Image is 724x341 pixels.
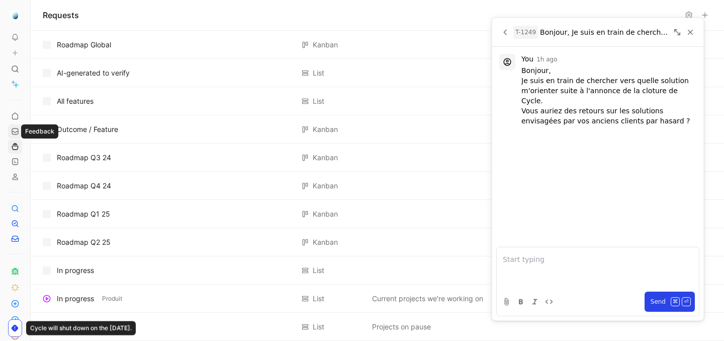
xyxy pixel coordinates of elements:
[313,95,324,107] div: List
[370,321,433,333] button: Projects on pause
[372,321,431,333] span: Projects on pause
[26,321,136,335] div: Cycle will shut down on the [DATE].
[57,264,94,277] div: In progress
[313,321,324,333] div: List
[370,293,485,305] button: Current projects we're working on
[31,313,724,341] div: PausedProduitListProjects on pauseView actions
[102,294,122,304] span: Produit
[57,208,110,220] div: Roadmap Q1 25
[31,115,724,144] div: Outcome / FeatureKanbanView actions
[57,67,130,79] div: AI-generated to verify
[313,208,338,220] div: Kanban
[10,10,20,20] img: Alvie
[313,264,324,277] div: List
[372,293,483,305] span: Current projects we're working on
[31,200,724,228] div: Roadmap Q1 25KanbanView actions
[31,285,724,313] div: In progressProduitListCurrent projects we're working onView actions
[57,152,111,164] div: Roadmap Q3 24
[100,294,124,303] button: Produit
[313,39,338,51] div: Kanban
[313,180,338,192] div: Kanban
[313,293,324,305] div: List
[8,8,22,22] button: Alvie
[57,293,94,305] div: In progress
[43,9,79,21] h1: Requests
[57,123,118,135] div: Outcome / Feature
[313,123,338,135] div: Kanban
[31,59,724,87] div: AI-generated to verifyListView actions
[313,152,338,164] div: Kanban
[313,236,338,248] div: Kanban
[31,228,724,256] div: Roadmap Q2 25KanbanView actions
[31,87,724,115] div: All featuresListView actions
[31,144,724,172] div: Roadmap Q3 24KanbanView actions
[57,180,111,192] div: Roadmap Q4 24
[57,321,81,333] div: Paused
[57,95,94,107] div: All features
[57,236,111,248] div: Roadmap Q2 25
[57,39,111,51] div: Roadmap Global
[31,256,724,285] div: In progressListView actions
[31,172,724,200] div: Roadmap Q4 24KanbanView actions
[31,31,724,59] div: Roadmap GlobalKanbanView actions
[313,67,324,79] div: List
